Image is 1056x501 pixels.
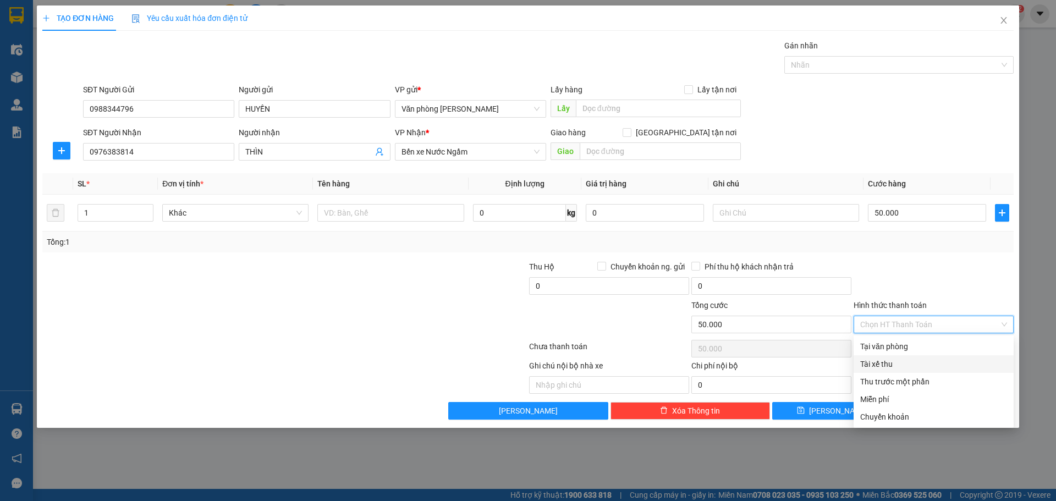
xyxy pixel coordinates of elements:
div: Tại văn phòng [860,340,1007,353]
span: Cước hàng [868,179,906,188]
div: Tổng: 1 [47,236,408,248]
button: Close [988,5,1019,36]
span: Yêu cầu xuất hóa đơn điện tử [131,14,248,23]
span: plus [42,14,50,22]
span: [PERSON_NAME] [809,405,868,417]
div: Chi phí nội bộ [691,360,851,376]
span: Giao [551,142,580,160]
span: Giá trị hàng [586,179,626,188]
span: Văn phòng Quỳnh Lưu [402,101,540,117]
button: delete [47,204,64,222]
span: Tên hàng [317,179,350,188]
span: Bến xe Nước Ngầm [402,144,540,160]
div: Chưa thanh toán [528,340,690,360]
div: Thu trước một phần [860,376,1007,388]
span: Xóa Thông tin [672,405,720,417]
span: SL [78,179,86,188]
input: Ghi Chú [713,204,859,222]
input: Dọc đường [576,100,741,117]
div: SĐT Người Nhận [83,126,234,139]
input: Nhập ghi chú [529,376,689,394]
div: Miễn phí [860,393,1007,405]
th: Ghi chú [708,173,864,195]
span: Giao hàng [551,128,586,137]
span: Tổng cước [691,301,728,310]
input: VD: Bàn, Ghế [317,204,464,222]
span: user-add [375,147,384,156]
span: Phí thu hộ khách nhận trả [700,261,798,273]
div: Tài xế thu [860,358,1007,370]
span: plus [53,146,70,155]
span: [PERSON_NAME] [499,405,558,417]
div: Chuyển khoản [860,411,1007,423]
span: VP Nhận [395,128,426,137]
span: Lấy hàng [551,85,582,94]
button: plus [995,204,1009,222]
input: 0 [586,204,704,222]
button: save[PERSON_NAME] [772,402,892,420]
label: Hình thức thanh toán [854,301,927,310]
div: VP gửi [395,84,546,96]
span: Thu Hộ [529,262,554,271]
span: [GEOGRAPHIC_DATA] tận nơi [631,126,741,139]
span: Khác [169,205,302,221]
span: save [797,406,805,415]
span: Lấy tận nơi [693,84,741,96]
button: plus [53,142,70,159]
div: Người gửi [239,84,390,96]
span: kg [566,204,577,222]
span: Chuyển khoản ng. gửi [606,261,689,273]
span: TẠO ĐƠN HÀNG [42,14,114,23]
span: Lấy [551,100,576,117]
label: Gán nhãn [784,41,818,50]
button: deleteXóa Thông tin [610,402,771,420]
span: Định lượng [505,179,544,188]
div: SĐT Người Gửi [83,84,234,96]
span: delete [660,406,668,415]
div: Ghi chú nội bộ nhà xe [529,360,689,376]
span: Đơn vị tính [162,179,204,188]
button: [PERSON_NAME] [448,402,608,420]
span: close [999,16,1008,25]
span: plus [996,208,1009,217]
img: icon [131,14,140,23]
div: Người nhận [239,126,390,139]
input: Dọc đường [580,142,741,160]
